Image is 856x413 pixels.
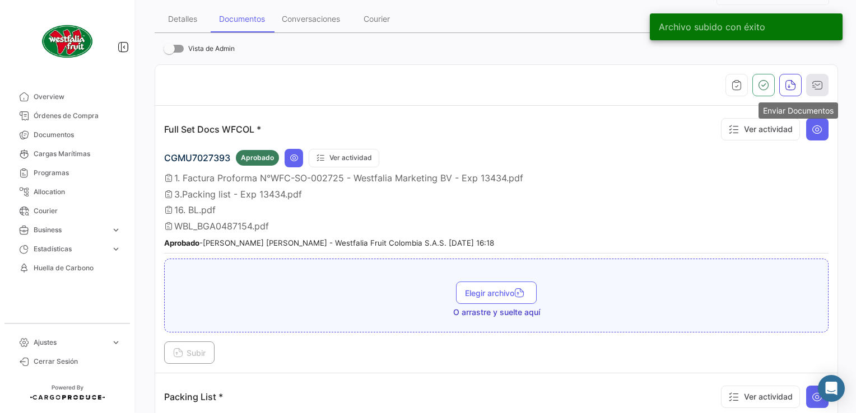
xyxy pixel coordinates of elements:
[174,189,302,200] span: 3.Packing list - Exp 13434.pdf
[818,375,845,402] div: Abrir Intercom Messenger
[721,118,800,140] button: Ver actividad
[164,238,494,247] small: - [PERSON_NAME] [PERSON_NAME] - Westfalia Fruit Colombia S.A.S. [DATE] 16:18
[34,130,121,140] span: Documentos
[282,14,340,24] div: Conversaciones
[174,204,216,215] span: 16. BL.pdf
[9,144,125,163] a: Cargas Marítimas
[9,259,125,278] a: Huella de Carbono
[721,386,800,408] button: Ver actividad
[164,238,199,247] b: Aprobado
[34,206,121,216] span: Courier
[164,152,230,163] span: CGMU7027393
[9,125,125,144] a: Documentos
[174,220,269,232] span: WBL_BGA0487154.pdf
[34,244,106,254] span: Estadísticas
[188,42,235,55] span: Vista de Admin
[173,348,206,358] span: Subir
[9,106,125,125] a: Órdenes de Compra
[465,288,528,298] span: Elegir archivo
[364,14,390,24] div: Courier
[9,163,125,182] a: Programas
[164,124,261,135] p: Full Set Docs WFCOL *
[759,102,838,119] div: Enviar Documentos
[456,281,537,304] button: Elegir archivo
[164,391,223,402] p: Packing List *
[34,337,106,348] span: Ajustes
[659,21,765,32] span: Archivo subido con éxito
[164,341,215,364] button: Subir
[168,14,197,24] div: Detalles
[34,263,121,273] span: Huella de Carbono
[309,149,379,167] button: Ver actividad
[111,337,121,348] span: expand_more
[34,149,121,159] span: Cargas Marítimas
[34,92,121,102] span: Overview
[9,87,125,106] a: Overview
[241,153,274,163] span: Aprobado
[111,225,121,235] span: expand_more
[174,172,523,184] span: 1. Factura Proforma N°WFC-SO-002725 - Westfalia Marketing BV - Exp 13434.pdf
[34,356,121,367] span: Cerrar Sesión
[34,111,121,121] span: Órdenes de Compra
[39,13,95,69] img: client-50.png
[34,187,121,197] span: Allocation
[9,182,125,201] a: Allocation
[453,307,540,318] span: O arrastre y suelte aquí
[111,244,121,254] span: expand_more
[34,225,106,235] span: Business
[219,14,265,24] div: Documentos
[34,168,121,178] span: Programas
[9,201,125,220] a: Courier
